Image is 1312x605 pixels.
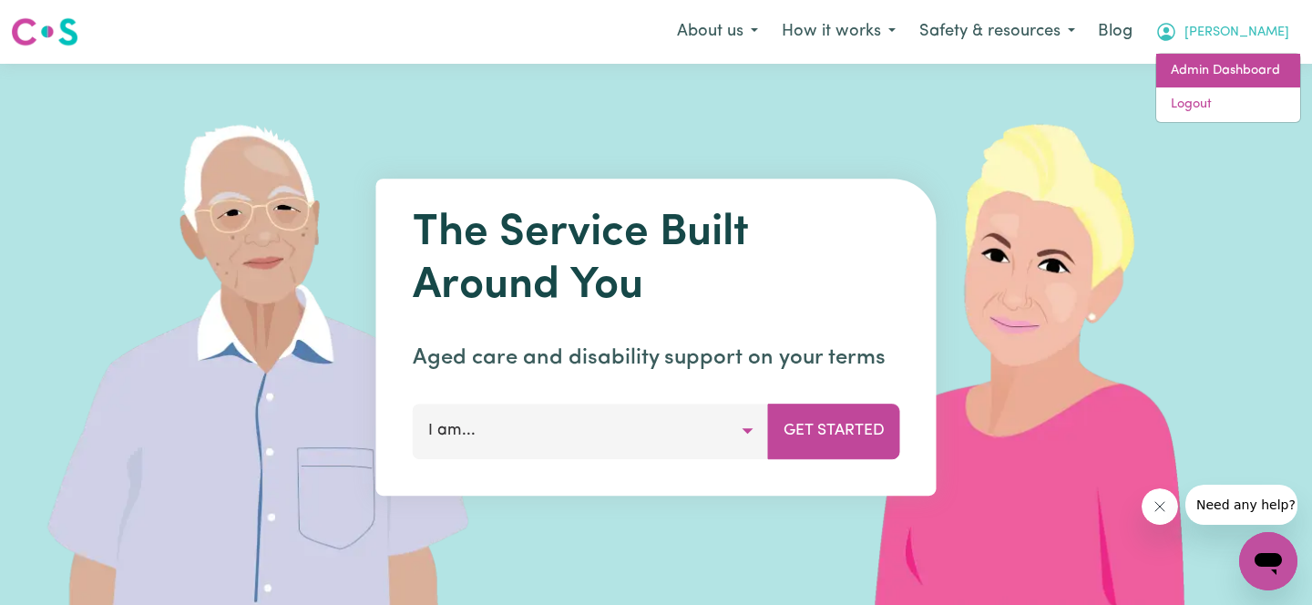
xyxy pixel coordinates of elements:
button: About us [665,13,770,51]
a: Blog [1087,12,1143,52]
button: I am... [413,404,769,458]
a: Careseekers logo [11,11,78,53]
iframe: Close message [1142,488,1178,525]
img: Careseekers logo [11,15,78,48]
button: Get Started [768,404,900,458]
button: Safety & resources [907,13,1087,51]
span: [PERSON_NAME] [1184,23,1289,43]
h1: The Service Built Around You [413,208,900,313]
a: Admin Dashboard [1156,54,1300,88]
iframe: Button to launch messaging window [1239,532,1297,590]
a: Logout [1156,87,1300,122]
p: Aged care and disability support on your terms [413,342,900,374]
button: My Account [1143,13,1301,51]
button: How it works [770,13,907,51]
iframe: Message from company [1185,485,1297,525]
div: My Account [1155,53,1301,123]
